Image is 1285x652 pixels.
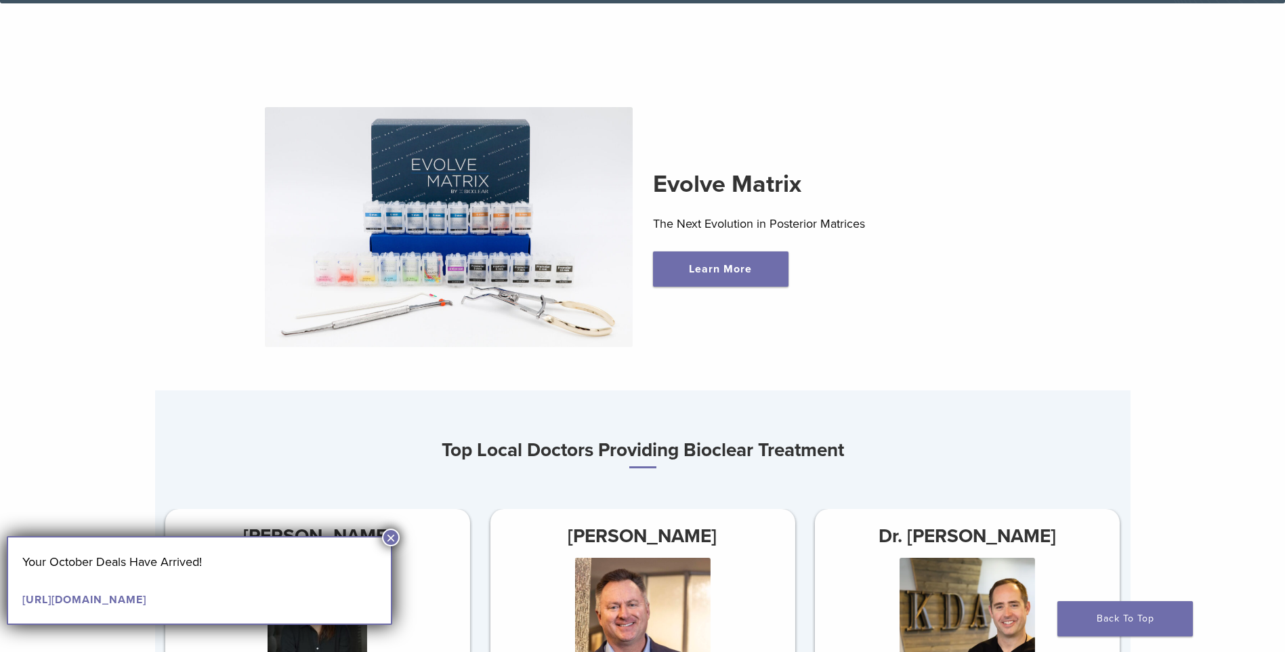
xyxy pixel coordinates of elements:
p: The Next Evolution in Posterior Matrices [653,213,1021,234]
a: Learn More [653,251,788,287]
h3: Top Local Doctors Providing Bioclear Treatment [155,434,1131,468]
h2: Evolve Matrix [653,168,1021,201]
a: Back To Top [1057,601,1193,636]
h3: [PERSON_NAME] [165,520,470,552]
button: Close [382,529,400,546]
h3: Dr. [PERSON_NAME] [815,520,1120,552]
a: [URL][DOMAIN_NAME] [22,593,146,607]
img: Evolve Matrix [265,107,633,347]
p: Your October Deals Have Arrived! [22,552,377,572]
h3: [PERSON_NAME] [490,520,795,552]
